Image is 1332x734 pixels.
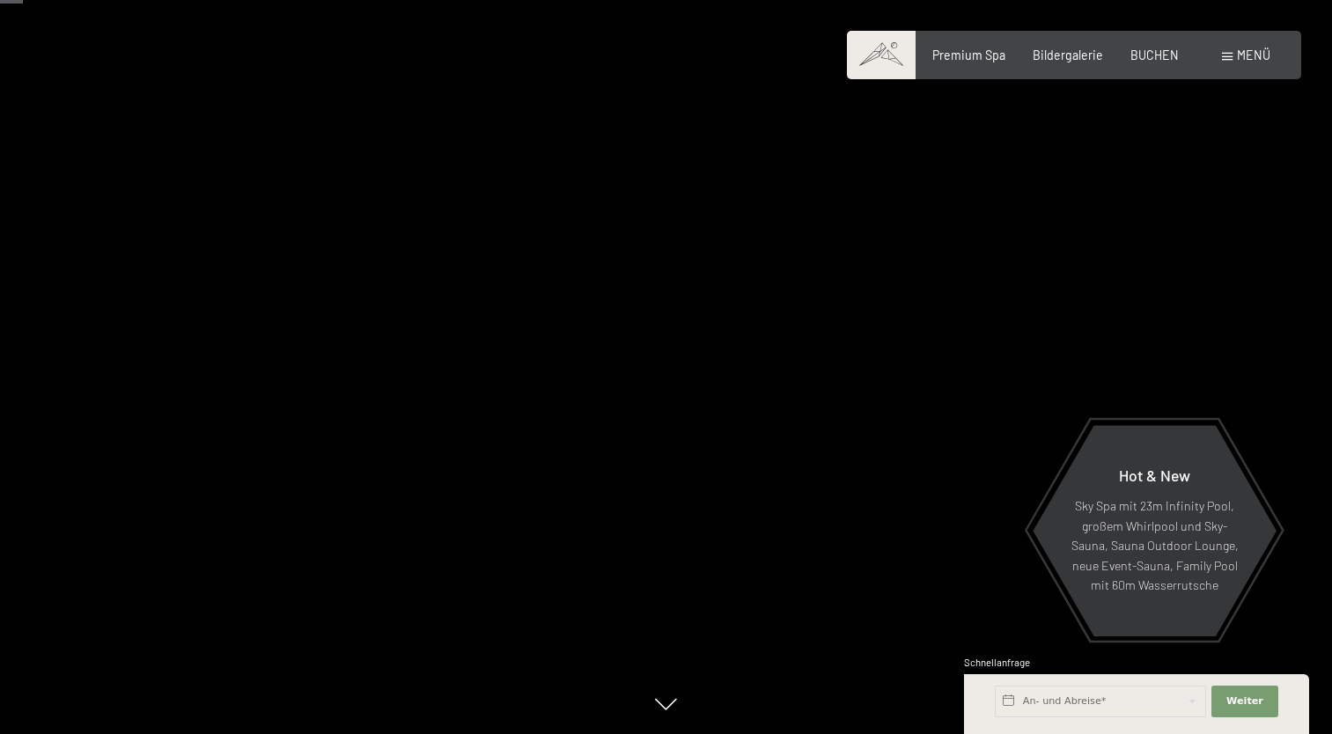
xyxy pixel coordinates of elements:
button: Weiter [1211,686,1278,717]
p: Sky Spa mit 23m Infinity Pool, großem Whirlpool und Sky-Sauna, Sauna Outdoor Lounge, neue Event-S... [1071,496,1239,596]
span: Hot & New [1119,466,1190,485]
a: BUCHEN [1130,48,1179,62]
span: Schnellanfrage [964,657,1030,668]
a: Bildergalerie [1033,48,1103,62]
span: Weiter [1226,694,1263,708]
a: Hot & New Sky Spa mit 23m Infinity Pool, großem Whirlpool und Sky-Sauna, Sauna Outdoor Lounge, ne... [1032,424,1277,637]
a: Premium Spa [932,48,1005,62]
span: Menü [1237,48,1270,62]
